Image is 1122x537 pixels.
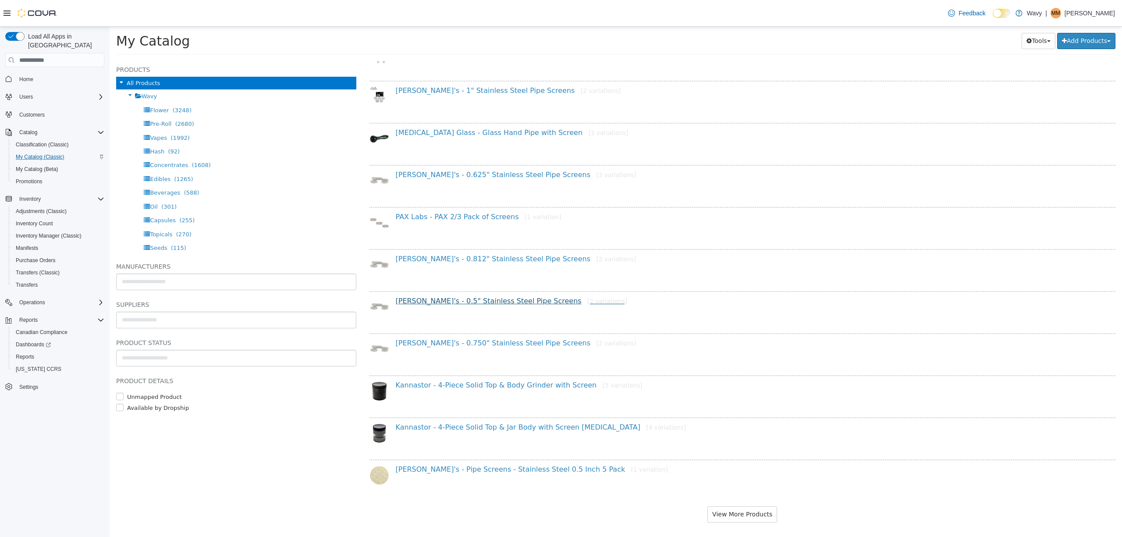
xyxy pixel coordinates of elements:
[471,60,511,68] small: [2 variations]
[16,92,36,102] button: Users
[2,193,108,205] button: Inventory
[9,326,108,338] button: Canadian Compliance
[16,315,41,325] button: Reports
[12,327,104,338] span: Canadian Compliance
[19,317,38,324] span: Reports
[9,151,108,163] button: My Catalog (Classic)
[19,93,33,100] span: Users
[17,53,50,60] span: All Products
[7,273,247,283] h5: Suppliers
[12,152,104,162] span: My Catalog (Classic)
[58,121,70,128] span: (92)
[15,366,72,375] label: Unmapped Product
[16,74,37,85] a: Home
[260,397,280,416] img: 150
[15,377,79,386] label: Available by Dropship
[1051,8,1060,18] span: MM
[82,135,101,142] span: (1608)
[9,163,108,175] button: My Catalog (Beta)
[25,32,104,50] span: Load All Apps in [GEOGRAPHIC_DATA]
[493,355,533,362] small: [5 variations]
[52,177,67,183] span: (301)
[19,129,37,136] span: Catalog
[9,139,108,151] button: Classification (Classic)
[66,94,85,100] span: (2680)
[67,204,82,211] span: (270)
[9,267,108,279] button: Transfers (Classic)
[7,311,247,321] h5: Product Status
[2,296,108,309] button: Operations
[12,164,104,174] span: My Catalog (Beta)
[7,349,247,359] h5: Product Details
[16,110,48,120] a: Customers
[40,80,59,87] span: Flower
[40,135,78,142] span: Concentrates
[16,281,38,288] span: Transfers
[479,103,519,110] small: [2 variations]
[7,7,80,22] span: My Catalog
[16,92,104,102] span: Users
[40,204,63,211] span: Topicals
[12,176,104,187] span: Promotions
[16,141,69,148] span: Classification (Classic)
[16,127,104,138] span: Catalog
[598,480,668,496] button: View More Products
[16,220,53,227] span: Inventory Count
[12,280,104,290] span: Transfers
[286,228,527,236] a: [PERSON_NAME]'s - 0.812" Stainless Steel Pipe Screens[2 variations]
[1065,8,1115,18] p: [PERSON_NAME]
[2,381,108,393] button: Settings
[9,254,108,267] button: Purchase Orders
[260,102,280,122] img: 150
[286,312,527,320] a: [PERSON_NAME]'s - 0.750" Stainless Steel Pipe Screens[2 variations]
[40,218,57,224] span: Seeds
[40,108,57,114] span: Vapes
[12,243,42,253] a: Manifests
[12,218,57,229] a: Inventory Count
[260,186,280,206] img: 150
[12,218,104,229] span: Inventory Count
[7,38,247,48] h5: Products
[12,267,63,278] a: Transfers (Classic)
[9,230,108,242] button: Inventory Manager (Classic)
[260,144,280,164] img: 150
[12,352,104,362] span: Reports
[944,4,989,22] a: Feedback
[2,314,108,326] button: Reports
[19,299,45,306] span: Operations
[70,190,85,197] span: (255)
[487,313,527,320] small: [2 variations]
[537,397,577,404] small: [4 variations]
[16,366,61,373] span: [US_STATE] CCRS
[487,145,527,152] small: [3 variations]
[16,127,41,138] button: Catalog
[7,235,247,245] h5: Manufacturers
[16,341,51,348] span: Dashboards
[63,80,82,87] span: (3248)
[948,6,1006,22] button: Add Products
[9,217,108,230] button: Inventory Count
[286,102,519,110] a: [MEDICAL_DATA] Glass - Glass Hand Pipe with Screen[2 variations]
[993,9,1011,18] input: Dark Mode
[12,139,104,150] span: Classification (Classic)
[9,242,108,254] button: Manifests
[2,72,108,85] button: Home
[12,327,71,338] a: Canadian Compliance
[260,439,280,459] img: 150
[260,313,280,332] img: 150
[40,121,55,128] span: Hash
[12,231,85,241] a: Inventory Manager (Classic)
[12,364,65,374] a: [US_STATE] CCRS
[959,9,985,18] span: Feedback
[12,267,104,278] span: Transfers (Classic)
[61,218,77,224] span: (115)
[1051,8,1061,18] div: Michael McCarthy
[12,243,104,253] span: Manifests
[260,355,280,374] img: 150
[286,60,511,68] a: [PERSON_NAME]'s - 1" Stainless Steel Pipe Screens[2 variations]
[12,206,104,217] span: Adjustments (Classic)
[9,175,108,188] button: Promotions
[12,280,41,290] a: Transfers
[16,232,82,239] span: Inventory Manager (Classic)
